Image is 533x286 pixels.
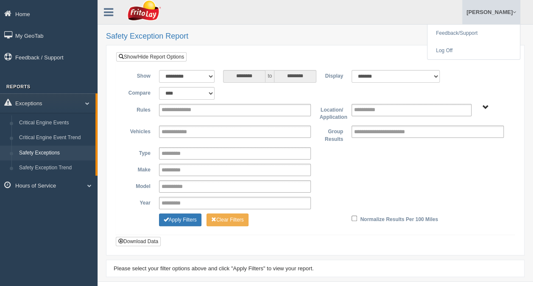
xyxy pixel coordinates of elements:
[315,126,347,143] label: Group Results
[360,213,438,224] label: Normalize Results Per 100 Miles
[123,126,155,136] label: Vehicles
[123,87,155,97] label: Compare
[159,213,201,226] button: Change Filter Options
[15,115,95,131] a: Critical Engine Events
[15,146,95,161] a: Safety Exceptions
[315,70,347,80] label: Display
[123,104,155,114] label: Rules
[114,265,314,272] span: Please select your filter options above and click "Apply Filters" to view your report.
[106,32,525,41] h2: Safety Exception Report
[315,104,347,121] label: Location/ Application
[123,164,155,174] label: Make
[427,25,520,42] a: Feedback/Support
[123,197,155,207] label: Year
[15,130,95,146] a: Critical Engine Event Trend
[123,147,155,157] label: Type
[265,70,274,83] span: to
[207,213,248,226] button: Change Filter Options
[116,52,187,62] a: Show/Hide Report Options
[123,180,155,191] label: Model
[116,237,161,246] button: Download Data
[123,70,155,80] label: Show
[427,42,520,59] a: Log Off
[15,160,95,176] a: Safety Exception Trend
